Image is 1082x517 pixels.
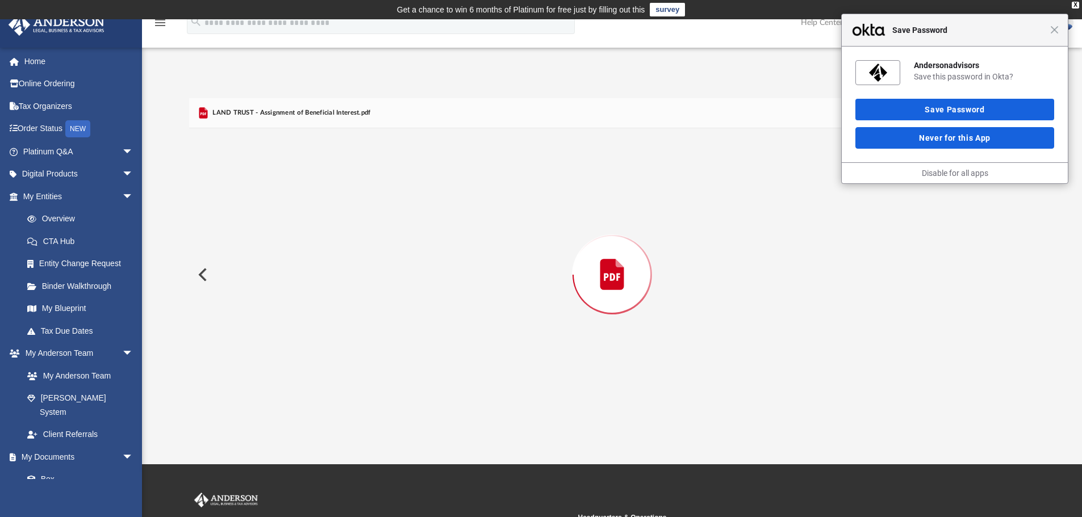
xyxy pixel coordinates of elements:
[122,342,145,365] span: arrow_drop_down
[16,230,151,253] a: CTA Hub
[855,99,1054,120] button: Save Password
[8,445,145,468] a: My Documentsarrow_drop_down
[8,95,151,117] a: Tax Organizers
[189,259,214,291] button: Previous File
[8,50,151,73] a: Home
[5,14,108,36] img: Anderson Advisors Platinum Portal
[1072,2,1079,9] div: close
[189,98,1035,421] div: Preview
[397,3,645,16] div: Get a chance to win 6 months of Platinum for free just by filling out this
[16,208,151,230] a: Overview
[16,320,151,342] a: Tax Due Dates
[16,423,145,446] a: Client Referrals
[922,169,988,178] a: Disable for all apps
[16,275,151,297] a: Binder Walkthrough
[192,493,260,507] img: Anderson Advisors Platinum Portal
[16,253,151,275] a: Entity Change Request
[122,445,145,469] span: arrow_drop_down
[122,185,145,208] span: arrow_drop_down
[122,140,145,163] span: arrow_drop_down
[8,117,151,141] a: Order StatusNEW
[16,364,139,387] a: My Anderson Team
[8,163,151,186] a: Digital Productsarrow_drop_down
[650,3,685,16] a: survey
[153,22,167,30] a: menu
[210,108,371,118] span: LAND TRUST - Assignment of Beneficial Interest.pdf
[65,120,90,137] div: NEW
[8,140,151,163] a: Platinum Q&Aarrow_drop_down
[122,163,145,186] span: arrow_drop_down
[914,60,1054,70] div: Andersonadvisors
[153,16,167,30] i: menu
[8,185,151,208] a: My Entitiesarrow_drop_down
[8,73,151,95] a: Online Ordering
[1050,26,1059,34] span: Close
[887,23,1050,37] span: Save Password
[16,387,145,423] a: [PERSON_NAME] System
[914,72,1054,82] div: Save this password in Okta?
[16,297,145,320] a: My Blueprint
[16,468,139,491] a: Box
[869,64,887,82] img: nr4NPwAAAAZJREFUAwAwEkJbZx1BKgAAAABJRU5ErkJggg==
[855,127,1054,149] button: Never for this App
[8,342,145,365] a: My Anderson Teamarrow_drop_down
[190,15,202,28] i: search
